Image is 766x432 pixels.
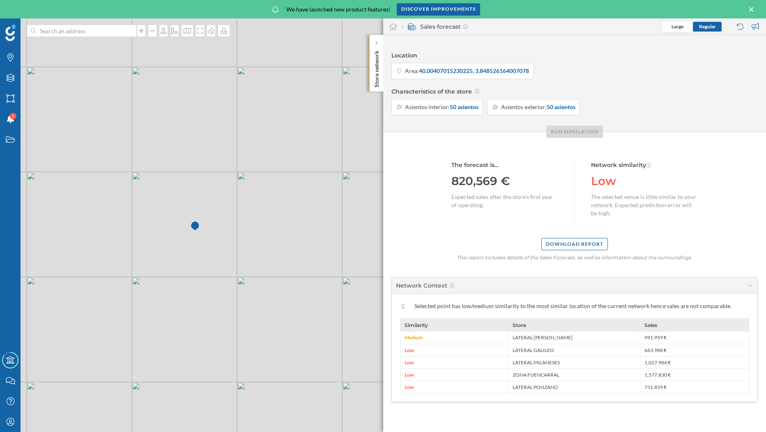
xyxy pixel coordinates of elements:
strong: 50 asientos [450,103,478,111]
div: Low [591,173,698,189]
span: Sales [644,322,657,328]
div: LATERAL PONZANO [508,381,640,393]
span: Similarity [405,322,428,328]
div: 1,577,830 € [640,368,750,381]
img: Geoblink Logo [5,25,16,41]
span: Area: [405,67,419,75]
img: Marker [190,218,200,235]
span: 2 [12,112,14,120]
div: LATERAL GALILEO [508,344,640,356]
span: Support [16,6,46,13]
span: Selected point has low/medium similarity to the most similar location of the current network henc... [414,302,731,309]
span: Characteristics of the store [391,87,480,96]
div: Low [400,381,508,393]
p: Store network [372,47,380,87]
div: LATERAL [PERSON_NAME] [508,331,640,344]
img: sales-forecast.svg [408,23,416,31]
span: Asientos interior: [405,103,450,111]
span: Regular [699,23,716,30]
p: This report includes details of the Sales Forecast, as well as information about the surroundings. [457,254,692,261]
span: Large [672,23,683,30]
div: Medium [400,331,508,344]
strong: 50 asientos [547,103,575,111]
div: 663,988 € [640,344,750,356]
span: Location [391,51,417,59]
div: Network similarity [591,161,698,169]
div: The selected venue is little similar to your network. Expected prediction error will be high. [591,193,698,217]
div: LATERAL MILANESES [508,356,640,368]
div: The forecast is… [451,161,558,169]
div: 820,569 € [451,173,558,189]
div: Expected sales after the store's first year of operating. [451,193,558,209]
div: 1,027,984 € [640,356,750,368]
div: ZONA FUENCARRAL [508,368,640,381]
span: Asientos exterior: [501,103,547,111]
div: 991,959 € [640,331,750,344]
strong: 40.00407015230225, 3.848526164007078 [419,67,529,75]
div: Low [400,344,508,356]
div: Network Context [396,281,447,290]
div: Low [400,356,508,368]
div: Sales forecast [402,23,468,31]
div: Low [400,368,508,381]
span: We have launched new product features! [286,5,391,14]
span: Store [513,322,526,328]
div: 731,859 € [640,381,750,393]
